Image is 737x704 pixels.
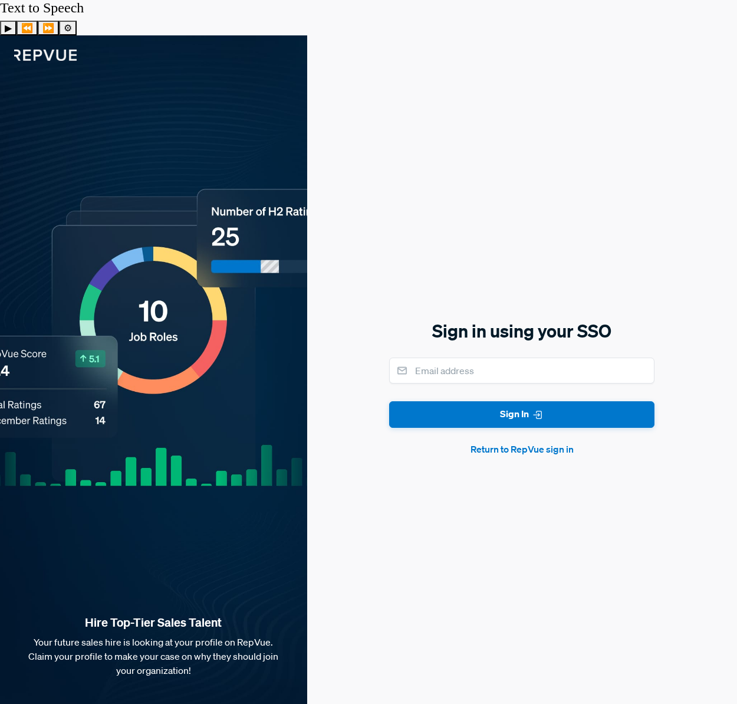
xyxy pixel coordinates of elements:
button: Settings [59,21,77,35]
strong: Hire Top-Tier Sales Talent [19,615,288,630]
button: Return to RepVue sign in [389,442,654,456]
button: Sign In [389,401,654,428]
h5: Sign in using your SSO [389,319,654,343]
input: Email address [389,358,654,384]
p: Your future sales hire is looking at your profile on RepVue. Claim your profile to make your case... [19,635,288,677]
button: Forward [38,21,59,35]
button: Previous [17,21,38,35]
